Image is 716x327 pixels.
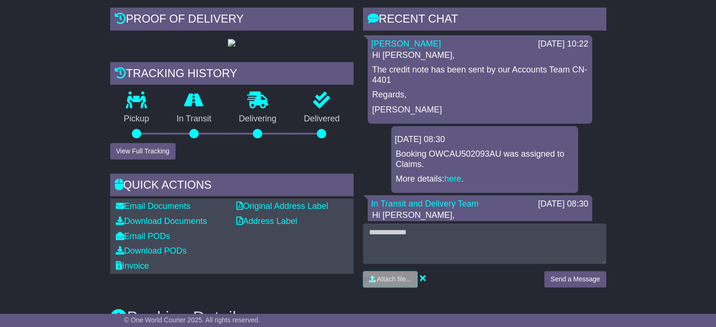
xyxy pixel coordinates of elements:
[124,316,260,324] span: © One World Courier 2025. All rights reserved.
[116,246,187,255] a: Download PODs
[116,201,191,211] a: Email Documents
[228,39,235,47] img: GetPodImage
[163,114,225,124] p: In Transit
[290,114,353,124] p: Delivered
[538,39,588,49] div: [DATE] 10:22
[110,62,354,88] div: Tracking history
[236,201,328,211] a: Original Address Label
[116,231,170,241] a: Email PODs
[395,135,574,145] div: [DATE] 08:30
[110,143,176,160] button: View Full Tracking
[444,174,461,183] a: here
[396,174,573,184] p: More details: .
[372,210,587,221] p: Hi [PERSON_NAME],
[110,114,163,124] p: Pickup
[363,8,606,33] div: RECENT CHAT
[110,174,354,199] div: Quick Actions
[225,114,290,124] p: Delivering
[116,261,149,271] a: Invoice
[544,271,606,287] button: Send a Message
[116,216,207,226] a: Download Documents
[372,90,587,100] p: Regards,
[538,199,588,209] div: [DATE] 08:30
[396,149,573,169] p: Booking OWCAU502093AU was assigned to Claims.
[236,216,297,226] a: Address Label
[372,105,587,115] p: [PERSON_NAME]
[110,8,354,33] div: Proof of Delivery
[372,50,587,61] p: Hi [PERSON_NAME],
[372,65,587,85] p: The credit note has been sent by our Accounts Team CN-4401
[371,39,441,48] a: [PERSON_NAME]
[371,199,479,208] a: In Transit and Delivery Team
